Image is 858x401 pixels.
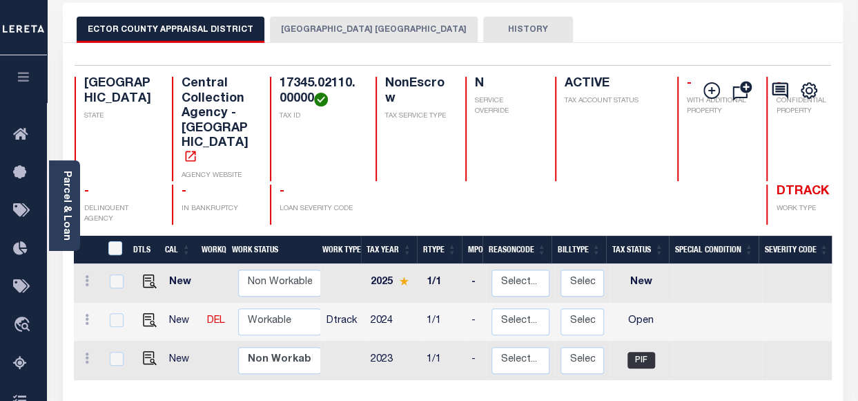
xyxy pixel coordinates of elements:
[465,342,486,380] td: -
[164,303,202,342] td: New
[482,236,552,264] th: ReasonCode: activate to sort column ascending
[364,342,420,380] td: 2023
[84,111,156,122] p: STATE
[759,236,834,264] th: Severity Code: activate to sort column ascending
[280,185,284,198] span: -
[385,111,449,122] p: TAX SERVICE TYPE
[61,171,71,241] a: Parcel & Loan
[128,236,159,264] th: DTLS
[84,204,156,225] p: DELINQUENT AGENCY
[475,77,538,92] h4: N
[182,204,253,214] p: IN BANKRUPTCY
[100,236,128,264] th: &nbsp;
[182,171,253,181] p: AGENCY WEBSITE
[627,352,655,369] span: PIF
[552,236,606,264] th: BillType: activate to sort column ascending
[565,96,661,106] p: TAX ACCOUNT STATUS
[320,303,364,342] td: Dtrack
[364,303,420,342] td: 2024
[74,236,100,264] th: &nbsp;&nbsp;&nbsp;&nbsp;&nbsp;&nbsp;&nbsp;&nbsp;&nbsp;&nbsp;
[182,77,253,167] h4: Central Collection Agency - [GEOGRAPHIC_DATA]
[364,264,420,303] td: 2025
[270,17,478,43] button: [GEOGRAPHIC_DATA] [GEOGRAPHIC_DATA]
[317,236,361,264] th: Work Type
[226,236,320,264] th: Work Status
[77,17,264,43] button: ECTOR COUNTY APPRAISAL DISTRICT
[280,204,359,214] p: LOAN SEVERITY CODE
[159,236,196,264] th: CAL: activate to sort column ascending
[164,264,202,303] td: New
[182,185,186,198] span: -
[565,77,661,92] h4: ACTIVE
[399,277,409,286] img: Star.svg
[420,303,465,342] td: 1/1
[84,185,89,198] span: -
[280,77,359,106] h4: 17345.02110.00000
[280,111,359,122] p: TAX ID
[361,236,417,264] th: Tax Year: activate to sort column ascending
[462,236,482,264] th: MPO
[610,303,672,342] td: Open
[207,316,225,326] a: DEL
[687,96,750,117] p: WITH ADDITIONAL PROPERTY
[475,96,538,117] p: SERVICE OVERRIDE
[196,236,226,264] th: WorkQ
[465,264,486,303] td: -
[465,303,486,342] td: -
[164,342,202,380] td: New
[606,236,669,264] th: Tax Status: activate to sort column ascending
[420,342,465,380] td: 1/1
[483,17,573,43] button: HISTORY
[385,77,449,106] h4: NonEscrow
[84,77,156,106] h4: [GEOGRAPHIC_DATA]
[610,264,672,303] td: New
[669,236,759,264] th: Special Condition: activate to sort column ascending
[420,264,465,303] td: 1/1
[417,236,462,264] th: RType: activate to sort column ascending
